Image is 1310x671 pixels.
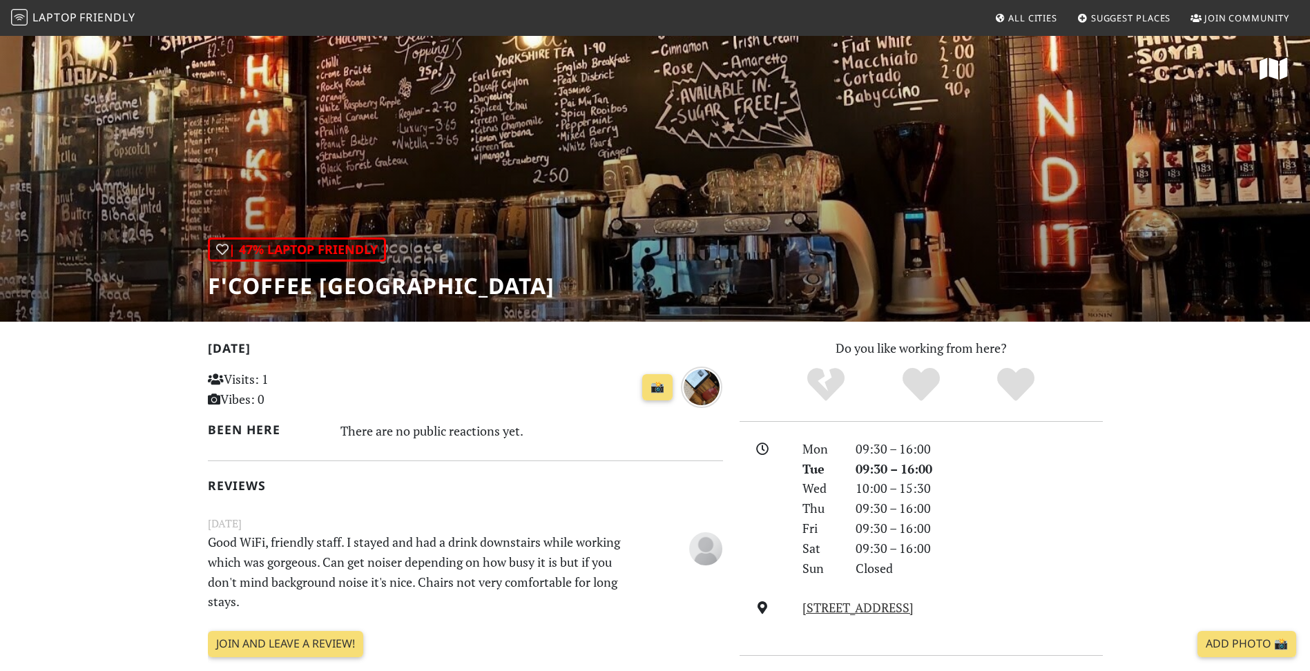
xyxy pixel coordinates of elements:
[681,377,722,393] a: about 1 year ago
[32,10,77,25] span: Laptop
[794,518,847,538] div: Fri
[200,515,731,532] small: [DATE]
[794,538,847,558] div: Sat
[794,498,847,518] div: Thu
[689,532,722,565] img: blank-535327c66bd565773addf3077783bbfce4b00ec00e9fd257753287c682c7fa38.png
[989,6,1063,30] a: All Cities
[1008,12,1057,24] span: All Cities
[208,369,369,409] p: Visits: 1 Vibes: 0
[208,422,325,437] h2: Been here
[847,558,1111,578] div: Closed
[208,341,723,361] h2: [DATE]
[847,518,1111,538] div: 09:30 – 16:00
[11,6,135,30] a: LaptopFriendly LaptopFriendly
[1204,12,1289,24] span: Join Community
[208,478,723,493] h2: Reviews
[79,10,135,25] span: Friendly
[200,532,643,612] p: Good WiFi, friendly staff. I stayed and had a drink downstairs while working which was gorgeous. ...
[208,237,386,262] div: | 47% Laptop Friendly
[802,599,914,616] a: [STREET_ADDRESS]
[340,420,723,442] div: There are no public reactions yet.
[208,273,555,299] h1: f'coffee [GEOGRAPHIC_DATA]
[794,439,847,459] div: Mon
[847,459,1111,479] div: 09:30 – 16:00
[740,338,1103,358] p: Do you like working from here?
[1072,6,1177,30] a: Suggest Places
[1197,631,1296,657] a: Add Photo 📸
[1185,6,1295,30] a: Join Community
[794,558,847,578] div: Sun
[689,539,722,556] span: Anonymous
[874,366,969,404] div: Yes
[11,9,28,26] img: LaptopFriendly
[778,366,874,404] div: No
[208,631,363,657] a: Join and leave a review!
[847,538,1111,558] div: 09:30 – 16:00
[1091,12,1171,24] span: Suggest Places
[681,367,722,408] img: about 1 year ago
[968,366,1063,404] div: Definitely!
[794,478,847,498] div: Wed
[794,459,847,479] div: Tue
[847,439,1111,459] div: 09:30 – 16:00
[642,374,673,400] a: 📸
[847,478,1111,498] div: 10:00 – 15:30
[847,498,1111,518] div: 09:30 – 16:00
